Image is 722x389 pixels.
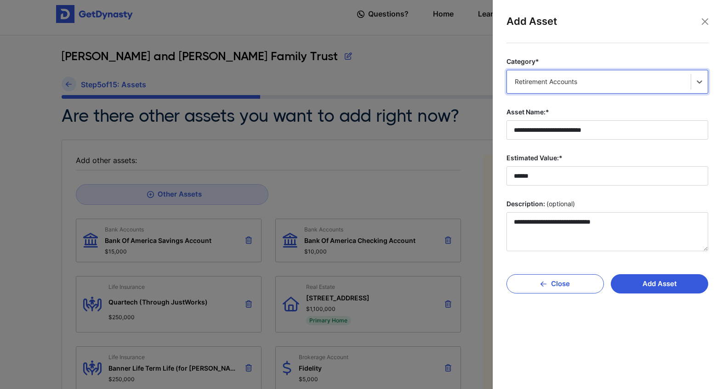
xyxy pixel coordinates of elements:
[506,274,604,293] button: Close
[506,107,708,117] label: Asset Name:*
[546,199,575,209] span: (optional)
[506,57,708,66] label: Category*
[506,14,708,43] div: Add Asset
[506,153,708,163] label: Estimated Value:*
[698,15,712,28] button: Close
[506,199,708,209] label: Description:
[611,274,708,293] button: Add Asset
[515,77,683,86] div: Retirement Accounts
